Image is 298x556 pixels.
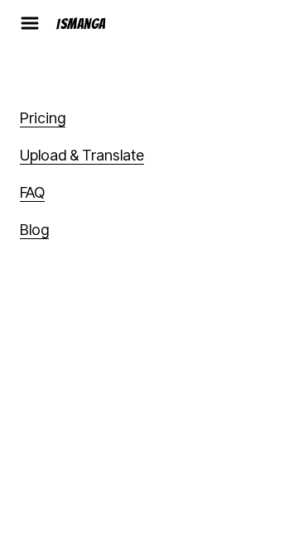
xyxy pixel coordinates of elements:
[20,221,49,239] a: Blog
[20,146,144,165] a: Upload & Translate
[20,13,40,33] img: hamburger
[50,16,136,31] a: IsManga
[20,109,65,127] a: Pricing
[20,184,45,202] a: FAQ
[56,16,106,31] div: IsManga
